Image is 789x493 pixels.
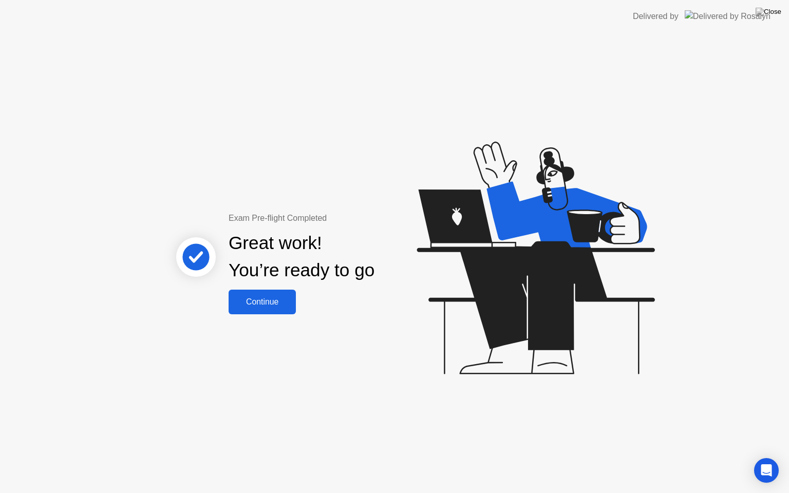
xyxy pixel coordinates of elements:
[756,8,781,16] img: Close
[229,290,296,314] button: Continue
[633,10,679,23] div: Delivered by
[232,297,293,307] div: Continue
[229,212,441,224] div: Exam Pre-flight Completed
[685,10,771,22] img: Delivered by Rosalyn
[229,230,374,284] div: Great work! You’re ready to go
[754,458,779,483] div: Open Intercom Messenger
